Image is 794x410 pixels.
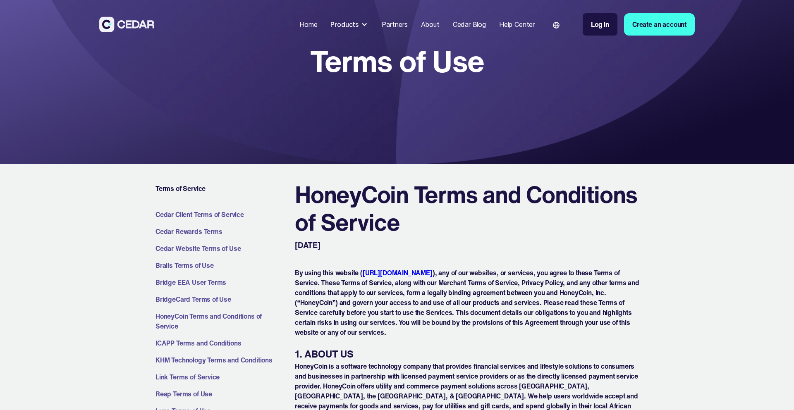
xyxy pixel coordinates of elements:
[155,260,285,270] a: Brails Terms of Use
[553,22,560,29] img: world icon
[418,15,443,33] a: About
[295,346,354,361] strong: 1. ABOUT US
[155,226,285,236] a: Cedar Rewards Terms
[591,19,609,29] div: Log in
[155,338,285,348] a: ICAPP Terms and Conditions
[421,19,440,29] div: About
[155,294,285,304] a: BridgeCard Terms of Use
[453,19,486,29] div: Cedar Blog
[624,13,695,36] a: Create an account
[155,210,285,219] a: Cedar Client Terms of Service
[499,19,535,29] div: Help Center
[155,277,285,287] a: Bridge EEA User Terms
[583,13,617,36] a: Log in
[378,15,411,33] a: Partners
[155,243,285,253] a: Cedar Website Terms of Use
[382,19,408,29] div: Partners
[450,15,489,33] a: Cedar Blog
[327,16,372,33] div: Products
[295,337,645,347] p: ‍
[155,372,285,382] a: Link Terms of Service
[295,181,645,236] h2: HoneyCoin Terms and Conditions of Service
[363,268,433,278] a: [URL][DOMAIN_NAME]
[295,239,322,251] p: [DATE]
[330,19,359,29] div: Products
[296,15,320,33] a: Home
[299,19,317,29] div: Home
[155,184,285,193] h4: Terms of Service
[155,389,285,399] a: Reap Terms of Use
[310,47,484,76] h1: Terms of Use
[496,15,538,33] a: Help Center
[295,268,645,337] p: By using this website ( ), any of our websites, or services, you agree to these Terms of Service....
[155,311,285,331] a: HoneyCoin Terms and Conditions of Service
[155,355,285,365] a: KHM Technology Terms and Conditions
